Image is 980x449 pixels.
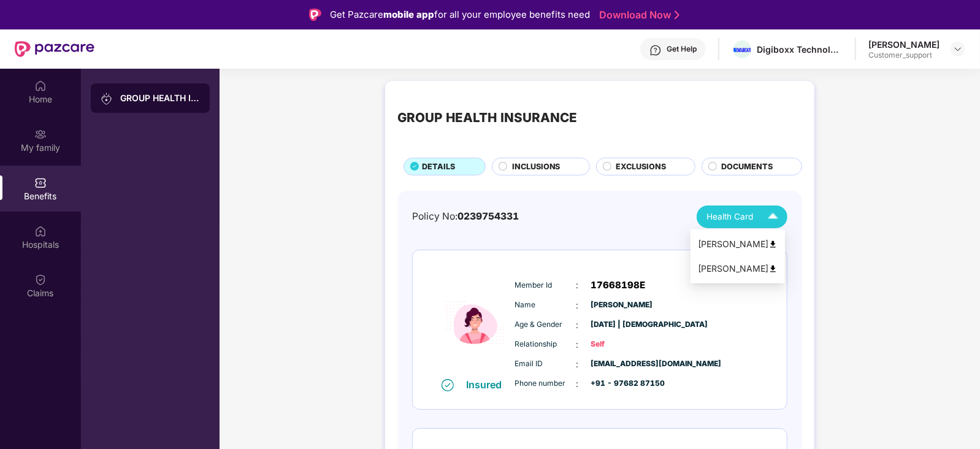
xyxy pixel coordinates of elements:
[442,379,454,391] img: svg+xml;base64,PHN2ZyB4bWxucz0iaHR0cDovL3d3dy53My5vcmcvMjAwMC9zdmciIHdpZHRoPSIxNiIgaGVpZ2h0PSIxNi...
[698,237,778,251] div: [PERSON_NAME]
[309,9,321,21] img: Logo
[576,278,579,292] span: :
[697,205,787,228] button: Health Card
[768,264,778,274] img: svg+xml;base64,PHN2ZyB4bWxucz0iaHR0cDovL3d3dy53My5vcmcvMjAwMC9zdmciIHdpZHRoPSI0OCIgaGVpZ2h0PSI0OC...
[515,299,576,311] span: Name
[515,339,576,350] span: Relationship
[953,44,963,54] img: svg+xml;base64,PHN2ZyBpZD0iRHJvcGRvd24tMzJ4MzIiIHhtbG5zPSJodHRwOi8vd3d3LnczLm9yZy8yMDAwL3N2ZyIgd2...
[383,9,434,20] strong: mobile app
[576,299,579,312] span: :
[667,44,697,54] div: Get Help
[591,358,653,370] span: [EMAIL_ADDRESS][DOMAIN_NAME]
[120,92,200,104] div: GROUP HEALTH INSURANCE
[515,280,576,291] span: Member Id
[34,274,47,286] img: svg+xml;base64,PHN2ZyBpZD0iQ2xhaW0iIHhtbG5zPSJodHRwOi8vd3d3LnczLm9yZy8yMDAwL3N2ZyIgd2lkdGg9IjIwIi...
[34,225,47,237] img: svg+xml;base64,PHN2ZyBpZD0iSG9zcGl0YWxzIiB4bWxucz0iaHR0cDovL3d3dy53My5vcmcvMjAwMC9zdmciIHdpZHRoPS...
[34,80,47,92] img: svg+xml;base64,PHN2ZyBpZD0iSG9tZSIgeG1sbnM9Imh0dHA6Ly93d3cudzMub3JnLzIwMDAvc3ZnIiB3aWR0aD0iMjAiIG...
[591,378,653,390] span: +91 - 97682 87150
[101,93,113,105] img: svg+xml;base64,PHN2ZyB3aWR0aD0iMjAiIGhlaWdodD0iMjAiIHZpZXdCb3g9IjAgMCAyMCAyMCIgZmlsbD0ibm9uZSIgeG...
[591,319,653,331] span: [DATE] | [DEMOGRAPHIC_DATA]
[397,108,577,128] div: GROUP HEALTH INSURANCE
[768,240,778,249] img: svg+xml;base64,PHN2ZyB4bWxucz0iaHR0cDovL3d3dy53My5vcmcvMjAwMC9zdmciIHdpZHRoPSI0OCIgaGVpZ2h0PSI0OC...
[649,44,662,56] img: svg+xml;base64,PHN2ZyBpZD0iSGVscC0zMngzMiIgeG1sbnM9Imh0dHA6Ly93d3cudzMub3JnLzIwMDAvc3ZnIiB3aWR0aD...
[576,318,579,332] span: :
[722,161,773,173] span: DOCUMENTS
[675,9,679,21] img: Stroke
[576,358,579,371] span: :
[591,299,653,311] span: [PERSON_NAME]
[438,267,512,378] img: icon
[412,209,519,224] div: Policy No:
[457,210,519,222] span: 0239754331
[698,262,778,275] div: [PERSON_NAME]
[757,44,843,55] div: Digiboxx Technologies And Digital India Private Limited
[762,206,784,228] img: Icuh8uwCUCF+XjCZyLQsAKiDCM9HiE6CMYmKQaPGkZKaA32CAAACiQcFBJY0IsAAAAASUVORK5CYII=
[466,378,509,391] div: Insured
[15,41,94,57] img: New Pazcare Logo
[868,39,940,50] div: [PERSON_NAME]
[591,339,653,350] span: Self
[616,161,666,173] span: EXCLUSIONS
[512,161,561,173] span: INCLUSIONS
[599,9,676,21] a: Download Now
[576,377,579,391] span: :
[576,338,579,351] span: :
[515,319,576,331] span: Age & Gender
[422,161,455,173] span: DETAILS
[733,48,751,52] img: DiGiBoXX_Logo_Blue-01.png
[515,378,576,390] span: Phone number
[34,128,47,140] img: svg+xml;base64,PHN2ZyB3aWR0aD0iMjAiIGhlaWdodD0iMjAiIHZpZXdCb3g9IjAgMCAyMCAyMCIgZmlsbD0ibm9uZSIgeG...
[515,358,576,370] span: Email ID
[330,7,590,22] div: Get Pazcare for all your employee benefits need
[34,177,47,189] img: svg+xml;base64,PHN2ZyBpZD0iQmVuZWZpdHMiIHhtbG5zPSJodHRwOi8vd3d3LnczLm9yZy8yMDAwL3N2ZyIgd2lkdGg9Ij...
[868,50,940,60] div: Customer_support
[706,210,753,223] span: Health Card
[591,278,646,293] span: 17668198E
